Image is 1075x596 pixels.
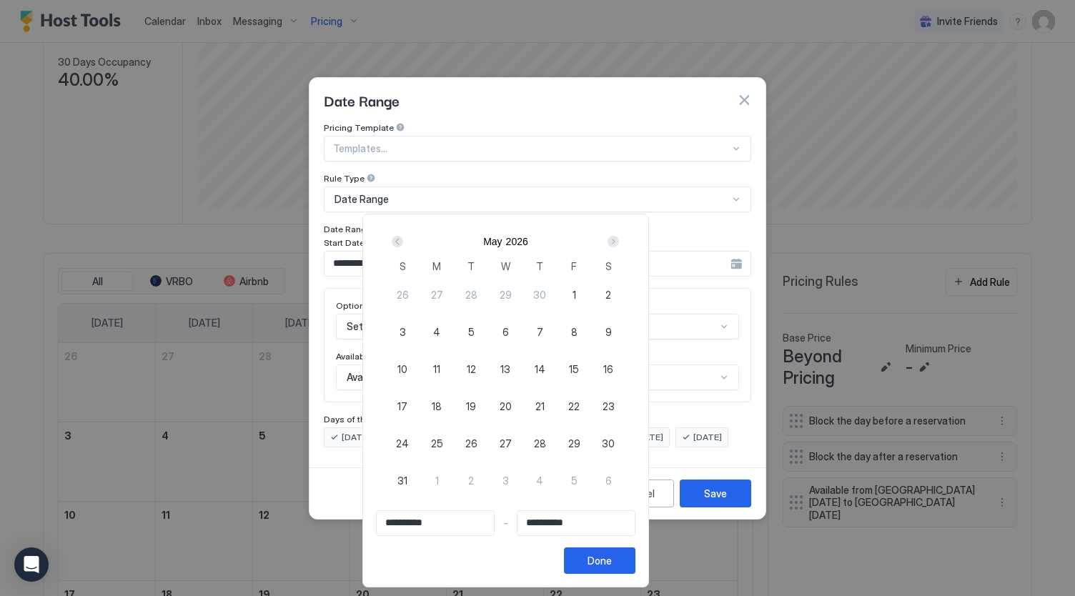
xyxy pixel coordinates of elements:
span: 4 [433,324,440,339]
span: 1 [435,473,439,488]
button: 13 [488,352,522,386]
button: 4 [420,314,454,349]
span: 26 [465,436,477,451]
span: T [467,259,475,274]
span: 16 [603,362,613,377]
div: Done [588,553,612,568]
span: 2 [468,473,474,488]
button: Prev [389,233,408,250]
span: 23 [603,399,615,414]
span: 12 [467,362,476,377]
span: 27 [431,287,443,302]
span: S [605,259,612,274]
span: 11 [433,362,440,377]
button: 27 [420,277,454,312]
button: 28 [522,426,557,460]
input: Input Field [517,511,635,535]
span: 30 [533,287,546,302]
button: 25 [420,426,454,460]
span: 5 [468,324,475,339]
span: 22 [568,399,580,414]
span: 6 [605,473,612,488]
span: 31 [397,473,407,488]
button: 23 [591,389,625,423]
button: 8 [557,314,591,349]
button: 29 [488,277,522,312]
span: 6 [502,324,509,339]
span: 21 [535,399,545,414]
button: 14 [522,352,557,386]
button: 18 [420,389,454,423]
button: 11 [420,352,454,386]
button: 20 [488,389,522,423]
button: 2 [454,463,488,497]
input: Input Field [377,511,494,535]
span: 24 [396,436,409,451]
button: 19 [454,389,488,423]
span: 5 [571,473,578,488]
span: 28 [534,436,546,451]
span: 18 [432,399,442,414]
button: Next [603,233,622,250]
span: 29 [500,287,512,302]
span: F [571,259,577,274]
span: 19 [466,399,476,414]
span: 1 [573,287,576,302]
span: W [501,259,510,274]
span: 28 [465,287,477,302]
span: 29 [568,436,580,451]
span: S [400,259,406,274]
button: 30 [522,277,557,312]
button: 1 [557,277,591,312]
span: 3 [502,473,509,488]
button: 7 [522,314,557,349]
button: 6 [488,314,522,349]
button: 4 [522,463,557,497]
button: 15 [557,352,591,386]
button: 30 [591,426,625,460]
button: 26 [454,426,488,460]
span: 15 [569,362,579,377]
button: May [483,236,502,247]
button: 16 [591,352,625,386]
button: 31 [385,463,420,497]
span: 30 [602,436,615,451]
button: 5 [454,314,488,349]
button: 28 [454,277,488,312]
button: 6 [591,463,625,497]
span: 8 [571,324,578,339]
button: 26 [385,277,420,312]
span: 17 [397,399,407,414]
button: 3 [488,463,522,497]
span: T [536,259,543,274]
span: 9 [605,324,612,339]
span: 3 [400,324,406,339]
button: 2026 [506,236,528,247]
button: 2 [591,277,625,312]
button: 9 [591,314,625,349]
span: 27 [500,436,512,451]
span: M [432,259,441,274]
button: 17 [385,389,420,423]
button: 1 [420,463,454,497]
span: 13 [500,362,510,377]
span: 14 [535,362,545,377]
span: 4 [536,473,543,488]
button: 22 [557,389,591,423]
span: 26 [397,287,409,302]
span: 20 [500,399,512,414]
button: 29 [557,426,591,460]
button: 27 [488,426,522,460]
button: 21 [522,389,557,423]
span: 2 [605,287,611,302]
span: 25 [431,436,443,451]
button: 12 [454,352,488,386]
span: 7 [537,324,543,339]
button: 5 [557,463,591,497]
button: 24 [385,426,420,460]
span: 10 [397,362,407,377]
button: Done [564,547,635,574]
button: 10 [385,352,420,386]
